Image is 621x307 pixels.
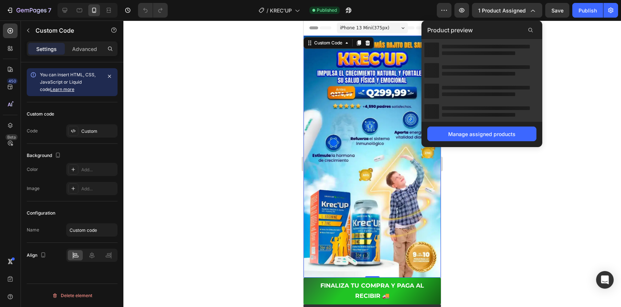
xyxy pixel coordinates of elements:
[545,3,569,18] button: Save
[27,210,55,216] div: Configuration
[27,227,39,233] div: Name
[81,167,116,173] div: Add...
[270,7,292,14] span: KREC'UP
[27,166,38,173] div: Color
[72,45,97,53] p: Advanced
[478,7,526,14] span: 1 product assigned
[596,271,614,289] div: Open Intercom Messenger
[138,3,168,18] div: Undo/Redo
[579,7,597,14] div: Publish
[81,128,116,135] div: Custom
[427,26,473,34] span: Product preview
[572,3,603,18] button: Publish
[52,291,92,300] div: Delete element
[448,130,516,138] div: Manage assigned products
[36,26,98,35] p: Custom Code
[36,45,57,53] p: Settings
[304,21,441,307] iframe: Design area
[27,128,38,134] div: Code
[27,251,48,260] div: Align
[27,185,40,192] div: Image
[48,6,51,15] p: 7
[27,290,118,301] button: Delete element
[3,3,55,18] button: 7
[81,186,116,192] div: Add...
[7,78,18,84] div: 450
[317,7,337,14] span: Published
[50,87,74,92] a: Learn more
[27,111,54,117] div: Custom code
[267,7,268,14] span: /
[5,134,18,140] div: Beta
[551,7,564,14] span: Save
[472,3,542,18] button: 1 product assigned
[427,127,536,141] button: Manage assigned products
[40,72,96,92] span: You can insert HTML, CSS, JavaScript or Liquid code
[27,151,62,161] div: Background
